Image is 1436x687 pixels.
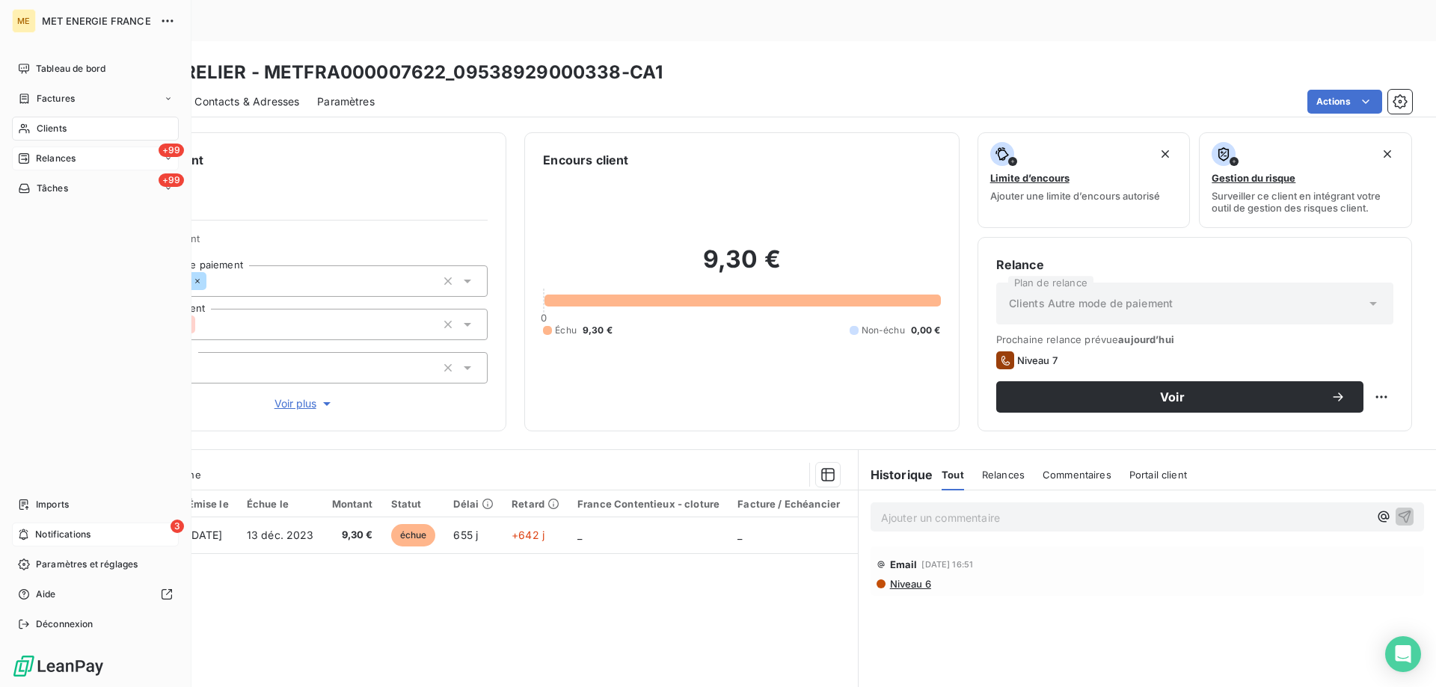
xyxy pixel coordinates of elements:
[1385,636,1421,672] div: Open Intercom Messenger
[159,173,184,187] span: +99
[921,560,973,569] span: [DATE] 16:51
[120,395,488,412] button: Voir plus
[512,498,559,510] div: Retard
[37,122,67,135] span: Clients
[36,152,76,165] span: Relances
[737,529,742,541] span: _
[35,528,90,541] span: Notifications
[247,498,314,510] div: Échue le
[317,94,375,109] span: Paramètres
[36,617,93,631] span: Déconnexion
[274,396,334,411] span: Voir plus
[1118,333,1174,345] span: aujourd’hui
[541,312,547,324] span: 0
[37,92,75,105] span: Factures
[859,466,933,484] h6: Historique
[1043,469,1111,481] span: Commentaires
[737,498,840,510] div: Facture / Echéancier
[36,588,56,601] span: Aide
[543,151,628,169] h6: Encours client
[188,529,223,541] span: [DATE]
[188,498,229,510] div: Émise le
[889,578,931,590] span: Niveau 6
[37,182,68,195] span: Tâches
[911,324,941,337] span: 0,00 €
[332,528,373,543] span: 9,30 €
[1212,172,1295,184] span: Gestion du risque
[577,529,582,541] span: _
[453,498,494,510] div: Délai
[942,469,964,481] span: Tout
[36,558,138,571] span: Paramètres et réglages
[1212,190,1399,214] span: Surveiller ce client en intégrant votre outil de gestion des risques client.
[90,151,488,169] h6: Informations client
[990,190,1160,202] span: Ajouter une limite d’encours autorisé
[171,520,184,533] span: 3
[1009,296,1173,311] span: Clients Autre mode de paiement
[36,62,105,76] span: Tableau de bord
[1307,90,1382,114] button: Actions
[120,232,488,253] span: Propriétés Client
[996,333,1393,345] span: Prochaine relance prévue
[391,498,436,510] div: Statut
[890,558,918,570] span: Email
[555,324,577,337] span: Échu
[996,381,1363,413] button: Voir
[1017,354,1058,366] span: Niveau 7
[247,529,314,541] span: 13 déc. 2023
[512,529,544,541] span: +642 j
[36,498,69,511] span: Imports
[577,498,719,510] div: France Contentieux - cloture
[12,654,105,678] img: Logo LeanPay
[1129,469,1187,481] span: Portail client
[543,244,940,289] h2: 9,30 €
[12,582,179,606] a: Aide
[990,172,1070,184] span: Limite d’encours
[132,59,663,86] h3: BOURRELIER - METFRA000007622_09538929000338-CA1
[1014,391,1331,403] span: Voir
[159,144,184,157] span: +99
[982,469,1025,481] span: Relances
[453,529,478,541] span: 655 j
[391,524,436,546] span: échue
[978,132,1191,228] button: Limite d’encoursAjouter une limite d’encours autorisé
[1199,132,1412,228] button: Gestion du risqueSurveiller ce client en intégrant votre outil de gestion des risques client.
[862,324,905,337] span: Non-échu
[206,274,218,288] input: Ajouter une valeur
[194,94,299,109] span: Contacts & Adresses
[332,498,373,510] div: Montant
[583,324,613,337] span: 9,30 €
[195,318,207,331] input: Ajouter une valeur
[996,256,1393,274] h6: Relance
